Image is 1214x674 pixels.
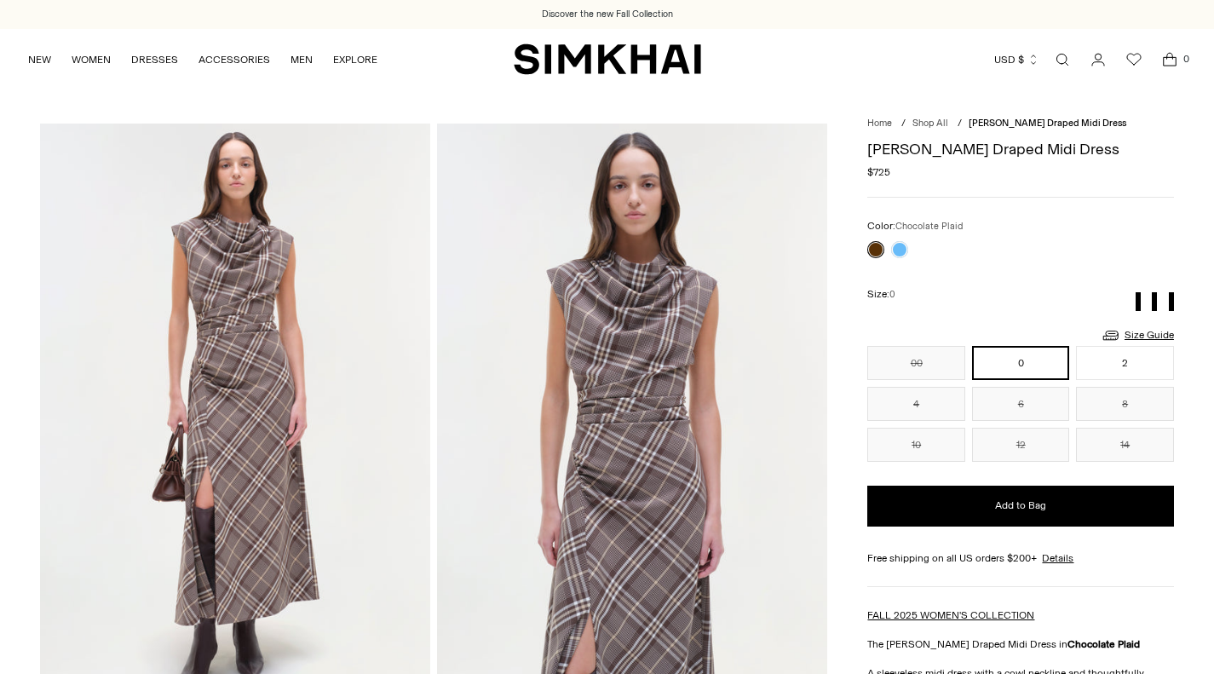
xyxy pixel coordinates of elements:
[867,118,892,129] a: Home
[131,41,178,78] a: DRESSES
[889,289,895,300] span: 0
[867,346,965,380] button: 00
[972,387,1070,421] button: 6
[1076,346,1174,380] button: 2
[1178,51,1194,66] span: 0
[994,41,1039,78] button: USD $
[542,8,673,21] a: Discover the new Fall Collection
[1042,550,1073,566] a: Details
[867,637,1174,652] p: The [PERSON_NAME] Draped Midi Dress in
[895,221,963,232] span: Chocolate Plaid
[972,346,1070,380] button: 0
[867,164,890,180] span: $725
[1153,43,1187,77] a: Open cart modal
[1045,43,1079,77] a: Open search modal
[867,609,1034,621] a: FALL 2025 WOMEN'S COLLECTION
[972,428,1070,462] button: 12
[1067,638,1140,650] strong: Chocolate Plaid
[1081,43,1115,77] a: Go to the account page
[1117,43,1151,77] a: Wishlist
[198,41,270,78] a: ACCESSORIES
[912,118,948,129] a: Shop All
[901,117,906,131] div: /
[995,498,1046,513] span: Add to Bag
[867,387,965,421] button: 4
[291,41,313,78] a: MEN
[867,141,1174,157] h1: [PERSON_NAME] Draped Midi Dress
[514,43,701,76] a: SIMKHAI
[867,550,1174,566] div: Free shipping on all US orders $200+
[72,41,111,78] a: WOMEN
[969,118,1126,129] span: [PERSON_NAME] Draped Midi Dress
[958,117,962,131] div: /
[28,41,51,78] a: NEW
[867,218,963,234] label: Color:
[1101,325,1174,346] a: Size Guide
[867,117,1174,131] nav: breadcrumbs
[1076,428,1174,462] button: 14
[1076,387,1174,421] button: 8
[867,286,895,302] label: Size:
[333,41,377,78] a: EXPLORE
[867,486,1174,527] button: Add to Bag
[867,428,965,462] button: 10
